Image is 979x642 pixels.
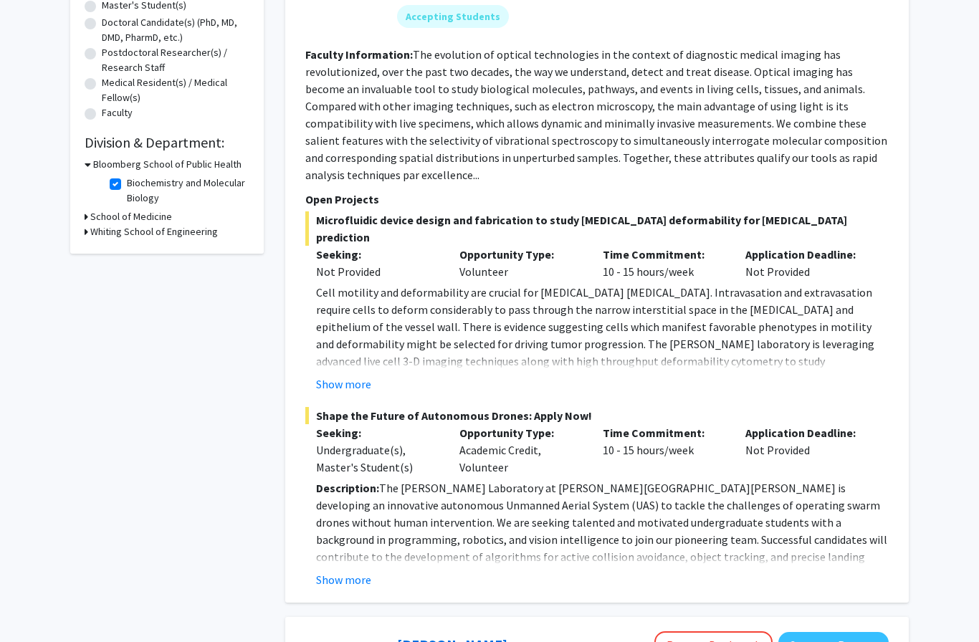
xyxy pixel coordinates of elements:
[11,578,61,631] iframe: Chat
[127,176,246,206] label: Biochemistry and Molecular Biology
[102,76,249,106] label: Medical Resident(s) / Medical Fellow(s)
[316,480,889,583] p: The [PERSON_NAME] Laboratory at [PERSON_NAME][GEOGRAPHIC_DATA][PERSON_NAME] is developing an inno...
[93,158,242,173] h3: Bloomberg School of Public Health
[102,46,249,76] label: Postdoctoral Researcher(s) / Research Staff
[305,191,889,209] p: Open Projects
[592,246,735,281] div: 10 - 15 hours/week
[316,376,371,393] button: Show more
[745,246,867,264] p: Application Deadline:
[397,6,509,29] mat-chip: Accepting Students
[305,48,413,62] b: Faculty Information:
[305,48,887,183] fg-read-more: The evolution of optical technologies in the context of diagnostic medical imaging has revolution...
[316,572,371,589] button: Show more
[735,246,878,281] div: Not Provided
[592,425,735,476] div: 10 - 15 hours/week
[745,425,867,442] p: Application Deadline:
[90,225,218,240] h3: Whiting School of Engineering
[102,106,133,121] label: Faculty
[449,246,592,281] div: Volunteer
[305,212,889,246] span: Microfluidic device design and fabrication to study [MEDICAL_DATA] deformability for [MEDICAL_DAT...
[316,442,438,476] div: Undergraduate(s), Master's Student(s)
[316,425,438,442] p: Seeking:
[459,425,581,442] p: Opportunity Type:
[735,425,878,476] div: Not Provided
[449,425,592,476] div: Academic Credit, Volunteer
[85,135,249,152] h2: Division & Department:
[603,425,725,442] p: Time Commitment:
[316,264,438,281] div: Not Provided
[316,284,889,388] p: Cell motility and deformability are crucial for [MEDICAL_DATA] [MEDICAL_DATA]. Intravasation and ...
[316,481,379,496] strong: Description:
[90,210,172,225] h3: School of Medicine
[102,16,249,46] label: Doctoral Candidate(s) (PhD, MD, DMD, PharmD, etc.)
[316,246,438,264] p: Seeking:
[603,246,725,264] p: Time Commitment:
[305,408,889,425] span: Shape the Future of Autonomous Drones: Apply Now!
[459,246,581,264] p: Opportunity Type:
